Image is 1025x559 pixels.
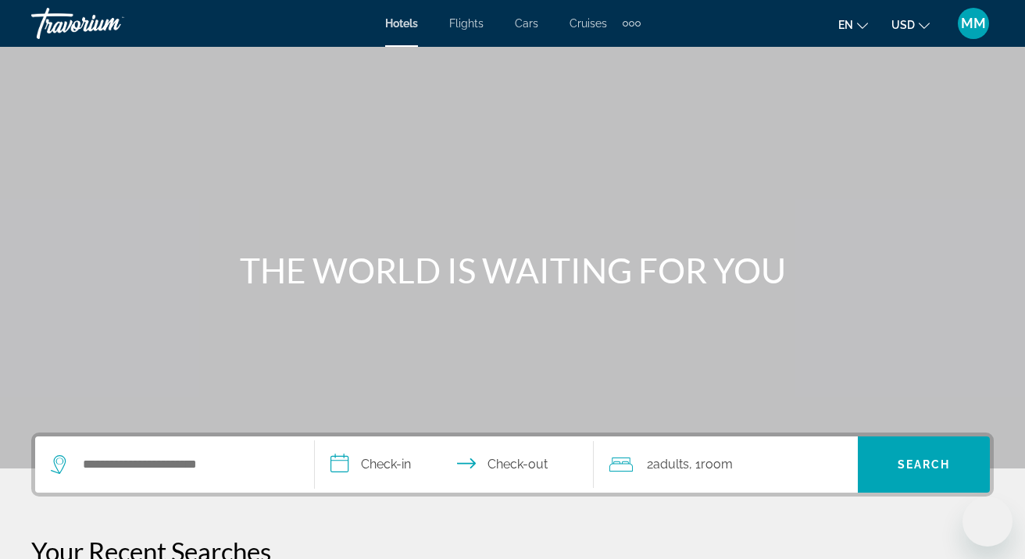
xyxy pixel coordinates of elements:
[647,454,689,475] span: 2
[858,436,990,493] button: Search
[961,16,986,31] span: MM
[315,436,595,493] button: Select check in and out date
[838,19,853,31] span: en
[898,458,951,471] span: Search
[385,17,418,30] a: Hotels
[31,3,187,44] a: Travorium
[962,497,1012,547] iframe: Button to launch messaging window
[689,454,733,475] span: , 1
[594,436,858,493] button: Travelers: 2 adults, 0 children
[653,457,689,472] span: Adults
[838,13,868,36] button: Change language
[891,19,915,31] span: USD
[891,13,930,36] button: Change currency
[81,453,291,476] input: Search hotel destination
[623,11,641,36] button: Extra navigation items
[515,17,538,30] a: Cars
[953,7,994,40] button: User Menu
[35,436,990,493] div: Search widget
[449,17,484,30] a: Flights
[701,457,733,472] span: Room
[570,17,607,30] a: Cruises
[220,250,805,290] h1: THE WORLD IS WAITING FOR YOU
